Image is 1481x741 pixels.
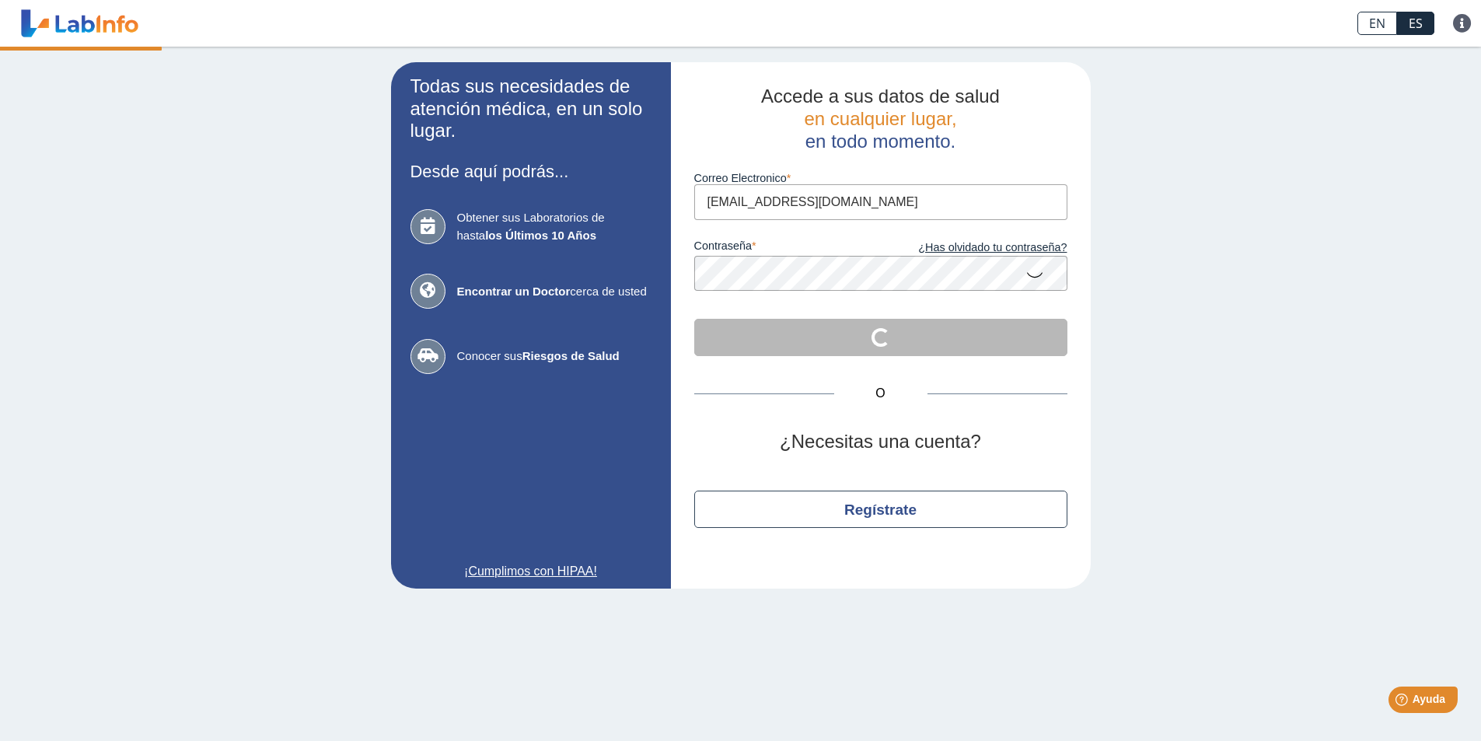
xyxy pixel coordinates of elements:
[694,491,1067,528] button: Regístrate
[1397,12,1434,35] a: ES
[761,86,1000,107] span: Accede a sus datos de salud
[1343,680,1464,724] iframe: Help widget launcher
[457,285,571,298] b: Encontrar un Doctor
[834,384,927,403] span: O
[457,283,651,301] span: cerca de usted
[410,75,651,142] h2: Todas sus necesidades de atención médica, en un solo lugar.
[804,108,956,129] span: en cualquier lugar,
[410,562,651,581] a: ¡Cumplimos con HIPAA!
[694,431,1067,453] h2: ¿Necesitas una cuenta?
[1357,12,1397,35] a: EN
[881,239,1067,257] a: ¿Has olvidado tu contraseña?
[522,349,620,362] b: Riesgos de Salud
[694,172,1067,184] label: Correo Electronico
[457,209,651,244] span: Obtener sus Laboratorios de hasta
[694,239,881,257] label: contraseña
[805,131,955,152] span: en todo momento.
[457,348,651,365] span: Conocer sus
[485,229,596,242] b: los Últimos 10 Años
[410,162,651,181] h3: Desde aquí podrás...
